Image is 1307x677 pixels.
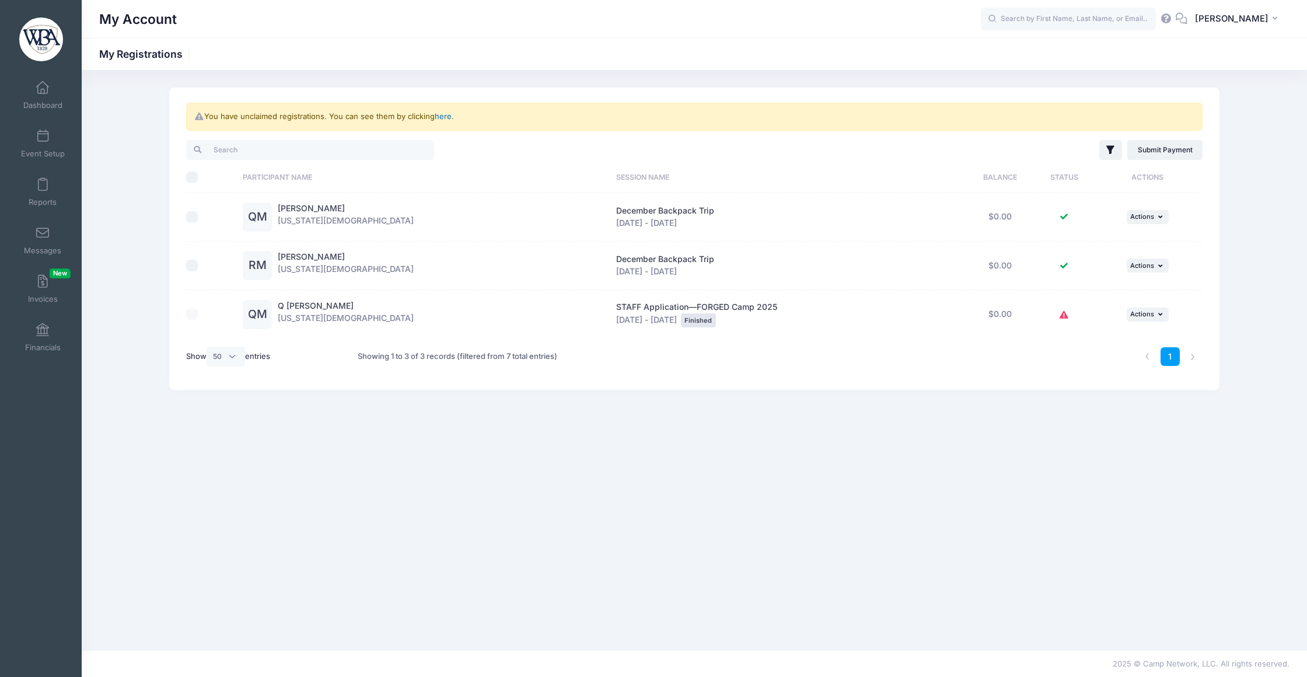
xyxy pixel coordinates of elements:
td: $0.00 [964,290,1036,338]
div: QM [243,300,272,329]
button: Actions [1127,308,1169,322]
span: New [50,268,71,278]
select: Showentries [207,347,245,367]
span: Dashboard [23,100,62,110]
div: [US_STATE][DEMOGRAPHIC_DATA] [278,251,414,280]
a: here [435,111,452,121]
th: Balance: activate to sort column ascending [964,162,1036,193]
button: [PERSON_NAME] [1187,6,1289,33]
span: 2025 © Camp Network, LLC. All rights reserved. [1113,659,1289,668]
a: QM [243,310,272,320]
a: Submit Payment [1127,140,1203,160]
button: Actions [1127,259,1169,273]
span: Messages [24,246,61,256]
div: Showing 1 to 3 of 3 records (filtered from 7 total entries) [358,343,557,370]
h1: My Account [99,6,177,33]
th: Participant Name: activate to sort column ascending [237,162,610,193]
span: STAFF Application—FORGED Camp 2025 [616,302,777,312]
a: [PERSON_NAME] [278,252,345,261]
span: December Backpack Trip [616,205,714,215]
a: [PERSON_NAME] [278,203,345,213]
a: Financials [15,317,71,358]
a: Dashboard [15,75,71,116]
a: Reports [15,172,71,212]
a: Event Setup [15,123,71,164]
span: Event Setup [21,149,65,159]
div: RM [243,251,272,280]
span: [PERSON_NAME] [1195,12,1268,25]
span: Invoices [28,294,58,304]
div: [US_STATE][DEMOGRAPHIC_DATA] [278,300,414,329]
a: InvoicesNew [15,268,71,309]
th: Status: activate to sort column ascending [1036,162,1093,193]
img: Washington Baptist Association [19,18,63,61]
input: Search [186,140,434,160]
div: You have unclaimed registrations. You can see them by clicking . [186,103,1203,131]
th: Session Name: activate to sort column ascending [611,162,964,193]
th: Select All [186,162,237,193]
div: [US_STATE][DEMOGRAPHIC_DATA] [278,203,414,232]
label: Show entries [186,347,270,367]
div: QM [243,203,272,232]
h1: My Registrations [99,48,193,60]
th: Actions: activate to sort column ascending [1093,162,1203,193]
button: Actions [1127,210,1169,224]
a: Messages [15,220,71,261]
a: 1 [1161,347,1180,367]
div: [DATE] - [DATE] [616,253,958,278]
span: Actions [1130,261,1154,270]
td: $0.00 [964,242,1036,291]
span: Actions [1130,212,1154,221]
span: Financials [25,343,61,353]
div: Finished [681,313,716,327]
div: [DATE] - [DATE] [616,301,958,327]
a: RM [243,261,272,271]
span: Actions [1130,310,1154,318]
div: [DATE] - [DATE] [616,205,958,229]
a: Q [PERSON_NAME] [278,301,354,310]
input: Search by First Name, Last Name, or Email... [981,8,1156,31]
span: December Backpack Trip [616,254,714,264]
td: $0.00 [964,193,1036,242]
a: QM [243,212,272,222]
span: Reports [29,197,57,207]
